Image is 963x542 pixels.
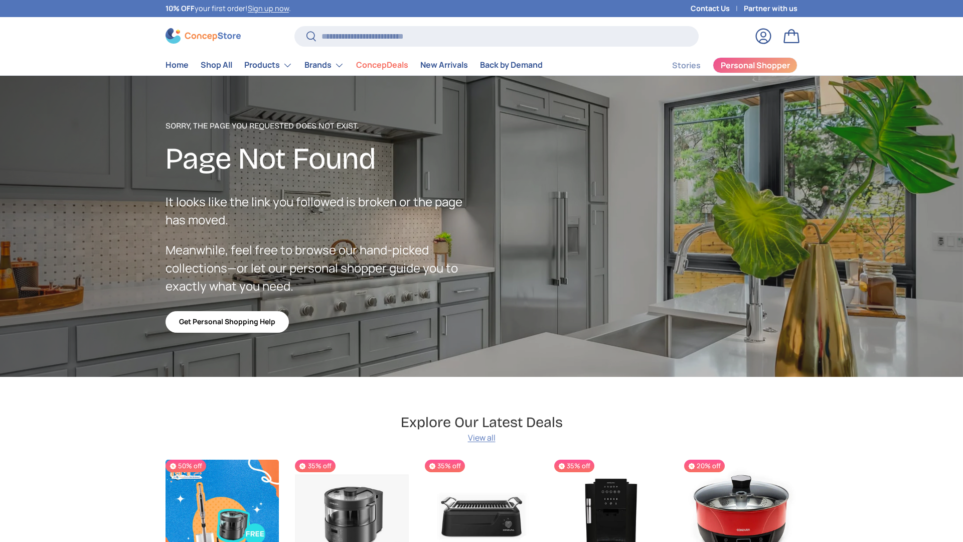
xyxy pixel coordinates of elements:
a: Back by Demand [480,55,543,75]
img: ConcepStore [166,28,241,44]
a: Brands [304,55,344,75]
p: Meanwhile, feel free to browse our hand-picked collections—or let our personal shopper guide you ... [166,241,481,295]
span: 35% off [295,460,335,472]
a: Stories [672,56,701,75]
p: Sorry, the page you requested does not exist. [166,120,481,132]
a: Get Personal Shopping Help [166,311,289,333]
span: 35% off [554,460,594,472]
a: Home [166,55,189,75]
a: Products [244,55,292,75]
p: It looks like the link you followed is broken or the page has moved. [166,193,481,229]
a: Partner with us [744,3,797,14]
h2: Explore Our Latest Deals [401,413,563,432]
a: View all [468,432,496,444]
a: Contact Us [691,3,744,14]
p: your first order! . [166,3,291,14]
span: 20% off [684,460,725,472]
a: ConcepDeals [356,55,408,75]
span: 35% off [425,460,465,472]
strong: 10% OFF [166,4,195,13]
a: Sign up now [248,4,289,13]
summary: Products [238,55,298,75]
h2: Page Not Found [166,140,481,178]
span: 50% off [166,460,206,472]
span: Personal Shopper [721,61,790,69]
nav: Secondary [648,55,797,75]
a: Shop All [201,55,232,75]
summary: Brands [298,55,350,75]
nav: Primary [166,55,543,75]
a: Personal Shopper [713,57,797,73]
a: New Arrivals [420,55,468,75]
